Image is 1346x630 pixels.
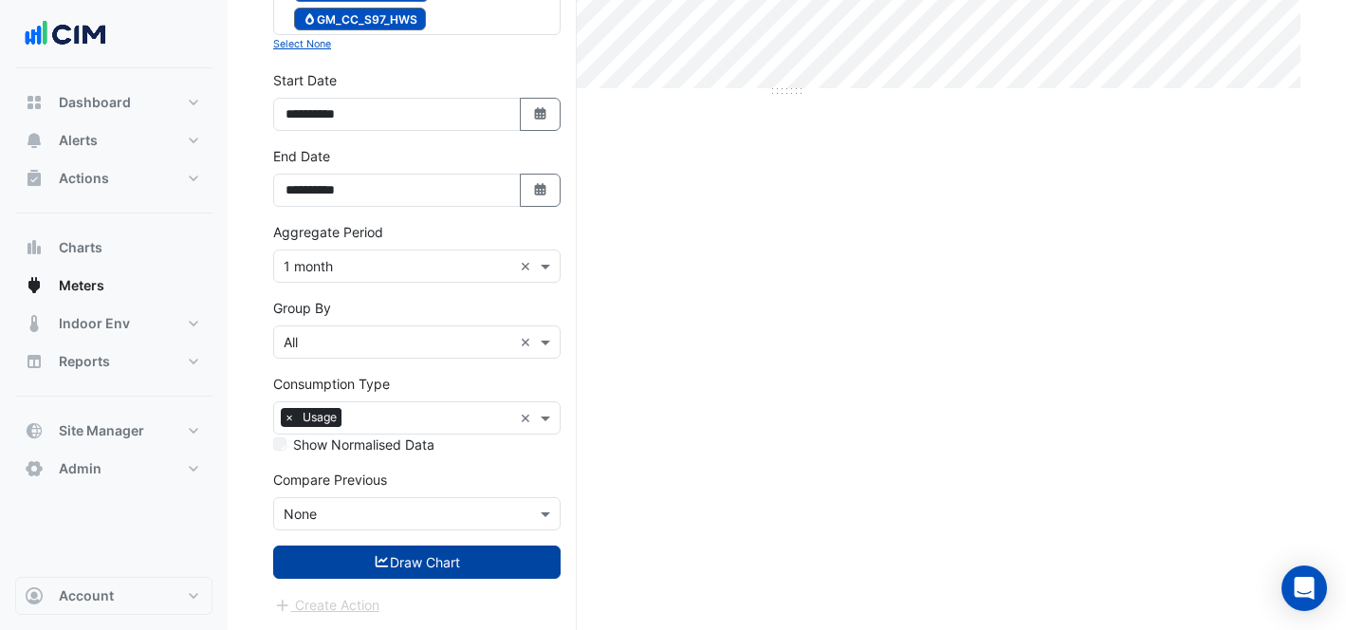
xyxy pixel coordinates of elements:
span: Meters [59,276,104,295]
app-icon: Actions [25,169,44,188]
span: Clear [520,256,536,276]
label: Compare Previous [273,470,387,490]
fa-icon: Gas [303,11,317,26]
span: Indoor Env [59,314,130,333]
button: Meters [15,267,212,305]
button: Select None [273,35,331,52]
button: Alerts [15,121,212,159]
button: Admin [15,450,212,488]
span: GM_CC_S97_HWS [294,8,426,30]
span: Site Manager [59,421,144,440]
app-icon: Reports [25,352,44,371]
app-escalated-ticket-create-button: Please draw the charts first [273,596,380,612]
span: Alerts [59,131,98,150]
button: Charts [15,229,212,267]
img: Company Logo [23,15,108,53]
app-icon: Meters [25,276,44,295]
span: Clear [520,332,536,352]
button: Account [15,577,212,615]
label: Consumption Type [273,374,390,394]
div: Open Intercom Messenger [1281,565,1327,611]
button: Site Manager [15,412,212,450]
span: Clear [520,408,536,428]
span: Account [59,586,114,605]
label: Group By [273,298,331,318]
span: Actions [59,169,109,188]
span: × [281,408,298,427]
button: Dashboard [15,83,212,121]
app-icon: Charts [25,238,44,257]
fa-icon: Select Date [532,106,549,122]
button: Indoor Env [15,305,212,343]
app-icon: Dashboard [25,93,44,112]
app-icon: Alerts [25,131,44,150]
span: Reports [59,352,110,371]
button: Actions [15,159,212,197]
app-icon: Site Manager [25,421,44,440]
span: Usage [298,408,341,427]
fa-icon: Select Date [532,182,549,198]
label: Show Normalised Data [293,435,434,454]
span: Dashboard [59,93,131,112]
button: Reports [15,343,212,380]
app-icon: Admin [25,459,44,478]
app-icon: Indoor Env [25,314,44,333]
span: Charts [59,238,102,257]
span: Admin [59,459,101,478]
label: Start Date [273,70,337,90]
label: Aggregate Period [273,222,383,242]
small: Select None [273,38,331,50]
button: Draw Chart [273,546,561,579]
label: End Date [273,146,330,166]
